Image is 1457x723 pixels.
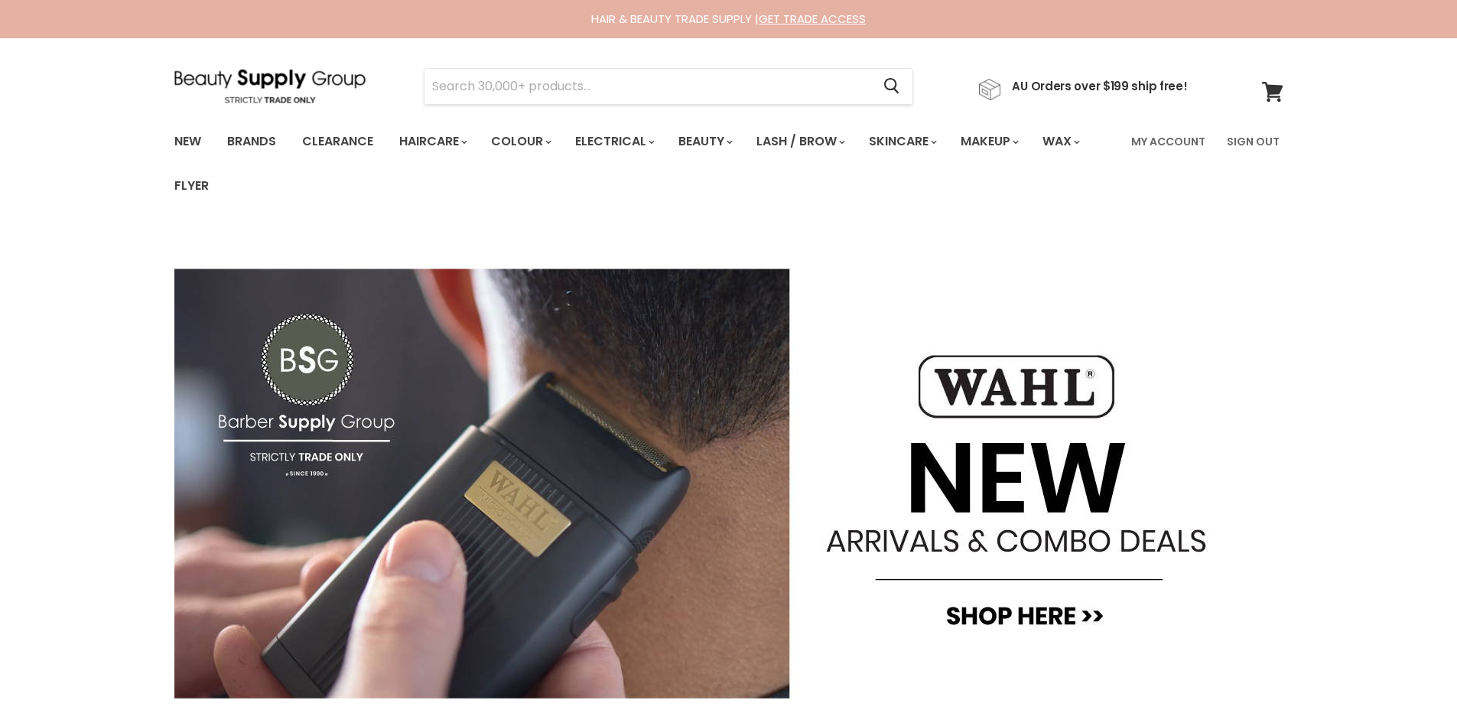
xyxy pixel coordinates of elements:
a: New [163,125,213,158]
div: HAIR & BEAUTY TRADE SUPPLY | [155,11,1303,27]
a: Beauty [667,125,742,158]
a: My Account [1122,125,1215,158]
a: Sign Out [1218,125,1289,158]
iframe: Gorgias live chat messenger [1381,651,1442,708]
ul: Main menu [163,119,1122,208]
a: Electrical [564,125,664,158]
form: Product [424,68,913,105]
a: Haircare [388,125,476,158]
button: Search [872,69,912,104]
a: GET TRADE ACCESS [759,11,866,27]
a: Wax [1031,125,1089,158]
a: Colour [480,125,561,158]
input: Search [424,69,872,104]
a: Clearance [291,125,385,158]
a: Brands [216,125,288,158]
nav: Main [155,119,1303,208]
a: Flyer [163,170,220,202]
a: Skincare [857,125,946,158]
a: Makeup [949,125,1028,158]
a: Lash / Brow [745,125,854,158]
